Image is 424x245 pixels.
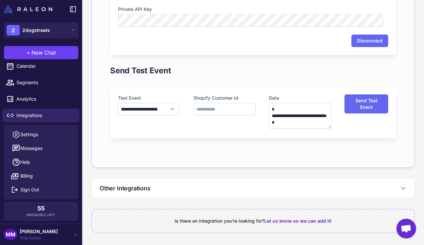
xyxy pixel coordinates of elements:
label: Data [269,94,331,102]
span: + [27,49,30,57]
label: Private API Key [118,6,388,13]
button: Other Integrations [92,179,414,198]
span: 2dogstreats [22,27,50,34]
span: Integrations [16,112,74,119]
div: MM [4,229,17,240]
span: Let us know so we can add it! [264,218,332,224]
label: Shopify Customer Id [194,94,256,102]
label: Test Event [118,94,180,102]
a: Raleon Logo [4,5,55,13]
span: New Chat [32,49,56,57]
span: Calendar [16,62,74,70]
span: Messages [20,145,42,152]
button: Disconnect [351,35,388,47]
a: Segments [3,76,80,89]
div: Is there an integration you're looking for? [100,217,406,225]
span: Billing [20,172,33,180]
span: Trial Active [20,235,58,241]
span: Sign Out [20,186,39,193]
button: 22dogstreats [4,22,78,38]
img: Raleon Logo [4,5,52,13]
div: Open chat [396,219,416,238]
h1: Send Test Event [110,65,171,76]
span: Segments [16,79,74,86]
h3: Other Integrations [100,184,151,193]
a: Integrations [3,109,80,122]
a: Analytics [3,92,80,106]
span: Settings [20,131,38,138]
button: +New Chat [4,46,78,59]
div: 2 [7,25,20,36]
span: Analytics [16,95,74,103]
span: Help [20,159,30,166]
span: 55 [37,206,45,211]
button: Send Test Event [344,94,388,113]
a: Calendar [3,59,80,73]
span: [PERSON_NAME] [20,228,58,235]
button: Messages [7,141,76,155]
button: Sign Out [7,183,76,197]
a: Help [7,155,76,169]
span: Messages Left [27,212,56,217]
